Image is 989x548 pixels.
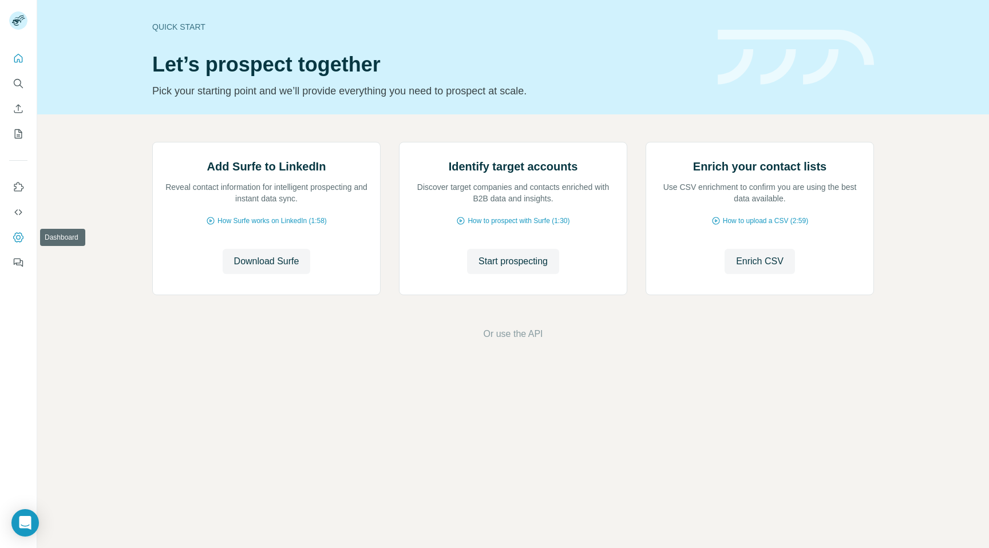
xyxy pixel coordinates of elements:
[9,202,27,223] button: Use Surfe API
[9,227,27,248] button: Dashboard
[467,249,559,274] button: Start prospecting
[736,255,784,268] span: Enrich CSV
[152,53,704,76] h1: Let’s prospect together
[11,509,39,537] div: Open Intercom Messenger
[9,48,27,69] button: Quick start
[468,216,569,226] span: How to prospect with Surfe (1:30)
[207,158,326,174] h2: Add Surfe to LinkedIn
[9,252,27,273] button: Feedback
[152,83,704,99] p: Pick your starting point and we’ll provide everything you need to prospect at scale.
[152,21,704,33] div: Quick start
[411,181,615,204] p: Discover target companies and contacts enriched with B2B data and insights.
[164,181,369,204] p: Reveal contact information for intelligent prospecting and instant data sync.
[483,327,543,341] button: Or use the API
[658,181,862,204] p: Use CSV enrichment to confirm you are using the best data available.
[478,255,548,268] span: Start prospecting
[9,177,27,197] button: Use Surfe on LinkedIn
[449,158,578,174] h2: Identify target accounts
[9,124,27,144] button: My lists
[234,255,299,268] span: Download Surfe
[693,158,826,174] h2: Enrich your contact lists
[217,216,327,226] span: How Surfe works on LinkedIn (1:58)
[723,216,808,226] span: How to upload a CSV (2:59)
[223,249,311,274] button: Download Surfe
[9,98,27,119] button: Enrich CSV
[9,73,27,94] button: Search
[725,249,795,274] button: Enrich CSV
[718,30,874,85] img: banner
